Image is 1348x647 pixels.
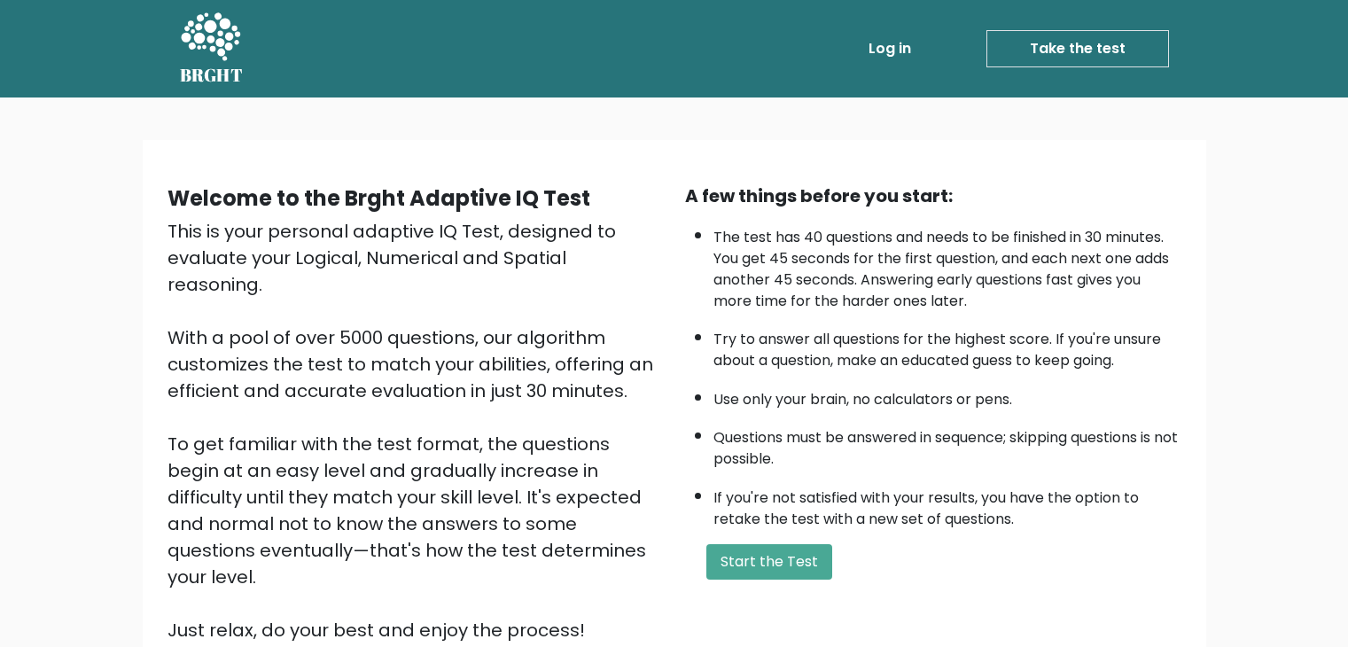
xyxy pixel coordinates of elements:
li: Questions must be answered in sequence; skipping questions is not possible. [713,418,1181,470]
h5: BRGHT [180,65,244,86]
a: Log in [861,31,918,66]
button: Start the Test [706,544,832,580]
a: Take the test [986,30,1169,67]
div: This is your personal adaptive IQ Test, designed to evaluate your Logical, Numerical and Spatial ... [168,218,664,643]
li: If you're not satisfied with your results, you have the option to retake the test with a new set ... [713,479,1181,530]
div: A few things before you start: [685,183,1181,209]
li: Use only your brain, no calculators or pens. [713,380,1181,410]
li: Try to answer all questions for the highest score. If you're unsure about a question, make an edu... [713,320,1181,371]
li: The test has 40 questions and needs to be finished in 30 minutes. You get 45 seconds for the firs... [713,218,1181,312]
a: BRGHT [180,7,244,90]
b: Welcome to the Brght Adaptive IQ Test [168,183,590,213]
